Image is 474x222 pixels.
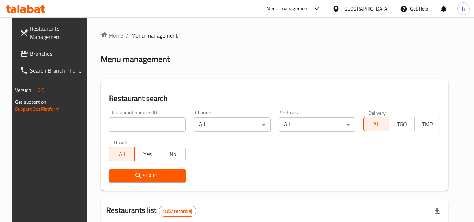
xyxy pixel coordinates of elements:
[14,20,91,45] a: Restaurants Management
[134,147,160,161] button: Yes
[15,86,32,95] span: Version:
[462,5,465,13] span: h
[138,149,157,159] span: Yes
[112,149,132,159] span: All
[30,24,85,41] span: Restaurants Management
[30,66,85,75] span: Search Branch Phone
[363,117,389,131] button: All
[414,117,440,131] button: TMP
[106,205,196,217] h2: Restaurants list
[342,5,389,13] div: [GEOGRAPHIC_DATA]
[114,140,127,145] label: Upsell
[389,117,415,131] button: TGO
[163,149,183,159] span: No
[101,31,123,40] a: Home
[30,49,85,58] span: Branches
[131,31,178,40] span: Menu management
[115,171,180,180] span: Search
[15,97,47,107] span: Get support on:
[429,203,446,220] div: Export file
[266,5,309,13] div: Menu-management
[14,62,91,79] a: Search Branch Phone
[109,117,186,132] input: Search for restaurant name or ID..
[368,110,386,115] label: Delivery
[279,117,355,132] div: All
[160,147,186,161] button: No
[101,54,170,65] h2: Menu management
[367,119,386,129] span: All
[33,86,44,95] span: 1.0.0
[109,169,186,182] button: Search
[126,31,128,40] li: /
[101,31,448,40] nav: breadcrumb
[159,208,196,215] span: 9057 record(s)
[15,105,60,114] a: Support.OpsPlatform
[194,117,271,132] div: All
[109,93,440,104] h2: Restaurant search
[159,206,196,217] div: Total records count
[418,119,437,129] span: TMP
[392,119,412,129] span: TGO
[14,45,91,62] a: Branches
[109,147,135,161] button: All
